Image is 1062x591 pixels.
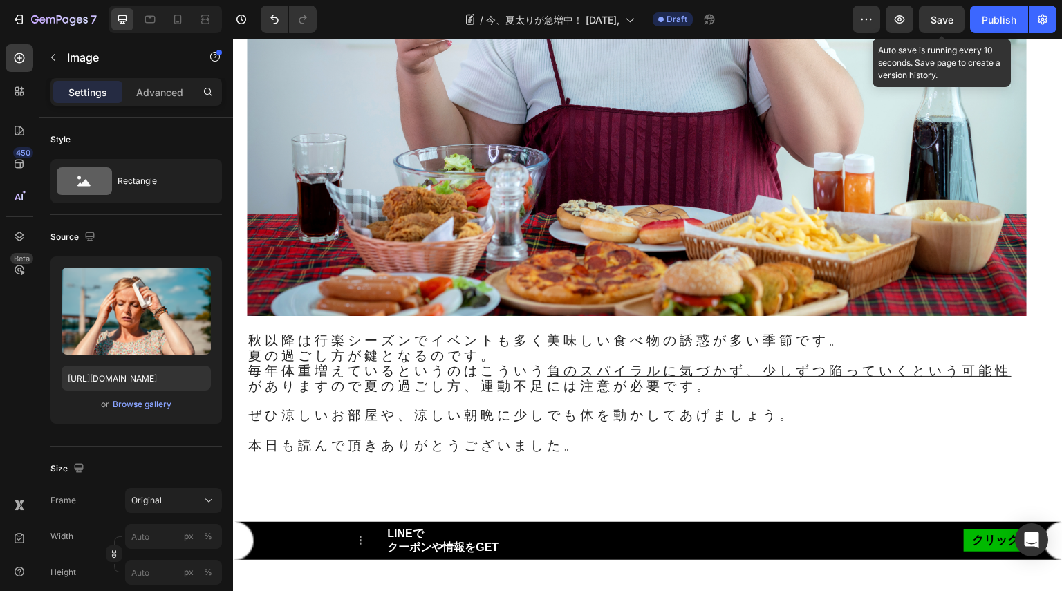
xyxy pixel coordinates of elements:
span: 毎年体重増えているというのはこういう がありますので夏の過ごし方、運動不足には注意が必要です。 [15,325,779,355]
strong: LINEで [154,489,190,500]
button: Original [125,488,222,513]
span: / [480,12,483,27]
div: % [204,530,212,543]
label: Height [50,566,76,579]
span: 夏の過ごし方が鍵となるのです。 [15,310,264,324]
label: Frame [50,494,76,507]
strong: クーポンや情報をGET [154,503,265,514]
button: px [200,528,216,545]
div: Open Intercom Messenger [1015,523,1048,556]
span: Save [931,14,953,26]
span: 本日も読んで頂きありがとうございました。 [15,400,347,414]
span: 今、夏太りが急増中！ [DATE], [486,12,619,27]
div: % [204,566,212,579]
p: クリック [739,494,786,509]
p: Image [67,49,185,66]
div: Style [50,133,71,146]
iframe: Design area [233,39,1062,591]
div: px [184,566,194,579]
div: 450 [13,147,33,158]
button: px [200,564,216,581]
div: Rectangle [118,165,202,197]
input: https://example.com/image.jpg [62,366,211,391]
div: Browse gallery [113,398,171,411]
span: Original [131,494,162,507]
label: Width [50,530,73,543]
a: クリック [731,491,794,513]
p: Advanced [136,85,183,100]
div: Beta [10,253,33,264]
div: Undo/Redo [261,6,317,33]
button: Save [919,6,965,33]
input: px% [125,560,222,585]
img: preview-image [62,268,211,355]
div: Size [50,460,87,478]
div: Source [50,228,98,247]
button: 7 [6,6,103,33]
span: ぜひ涼しいお部屋や、涼しい朝晩に少しでも体を動かしてあげましょう。 [15,369,563,384]
button: % [180,528,197,545]
button: Publish [970,6,1028,33]
input: px% [125,524,222,549]
span: 秋以降は行楽シーズンでイベントも多く美味しい食べ物の誘惑が多い季節です。 [15,294,613,309]
span: or [101,396,109,413]
button: Browse gallery [112,397,172,411]
button: % [180,564,197,581]
div: Rich Text Editor. Editing area: main [14,294,794,416]
u: 負のスパイラルに気づかず、少しずつ陥っていくという可能性 [314,325,779,339]
p: 7 [91,11,97,28]
div: Publish [982,12,1016,27]
p: Settings [68,85,107,100]
span: Draft [667,13,687,26]
div: px [184,530,194,543]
